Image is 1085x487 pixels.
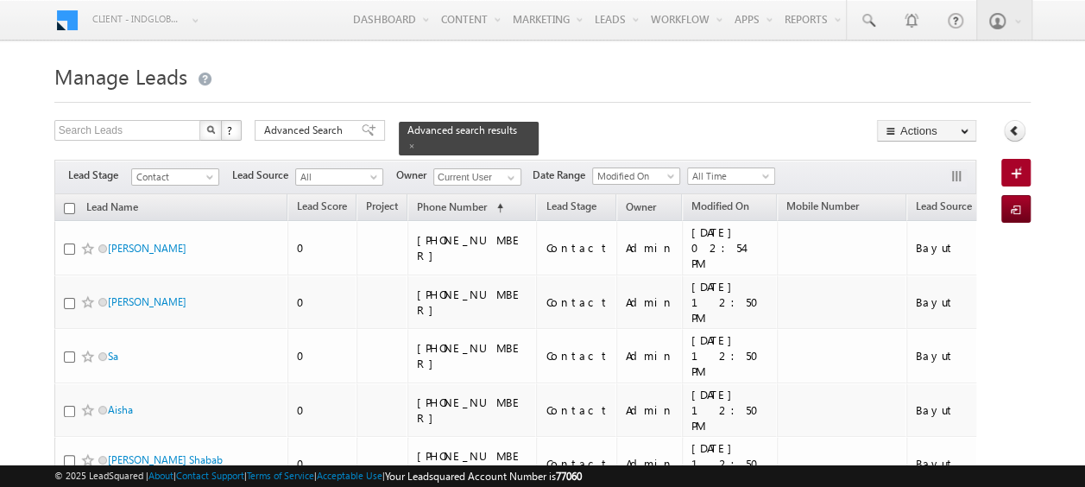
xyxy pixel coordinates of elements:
div: [PHONE_NUMBER] [417,232,529,263]
div: [DATE] 12:50 PM [691,279,769,326]
div: 0 [297,240,349,256]
span: Modified On [593,168,675,184]
a: Modified On [592,168,680,185]
span: Lead Stage [68,168,131,183]
span: Advanced search results [407,123,517,136]
div: Bayut [916,240,974,256]
div: Contact [546,240,609,256]
a: All [295,168,383,186]
div: Bayut [916,348,974,364]
span: Phone Number [417,200,487,213]
span: Mobile Number [786,199,859,212]
span: © 2025 LeadSquared | | | | | [54,468,582,484]
button: Actions [877,120,976,142]
a: Contact Support [176,470,244,481]
div: [PHONE_NUMBER] [417,287,529,318]
a: Lead Name [78,198,147,220]
a: Aisha [108,403,133,416]
a: [PERSON_NAME] [108,242,186,255]
span: Lead Stage [546,199,596,212]
span: All [296,169,378,185]
div: [DATE] 12:50 PM [691,440,769,487]
span: (sorted ascending) [489,201,503,215]
span: Client - indglobal1 (77060) [92,10,183,28]
div: [DATE] 12:50 PM [691,332,769,379]
a: Phone Number (sorted ascending) [408,197,512,219]
div: Contact [546,456,609,471]
div: [PHONE_NUMBER] [417,340,529,371]
button: ? [221,120,242,141]
a: Modified On [683,197,758,219]
div: Bayut [916,456,974,471]
div: [DATE] 02:54 PM [691,225,769,271]
a: Lead Stage [537,197,604,219]
div: Bayut [916,294,974,310]
div: Admin [626,348,674,364]
span: Lead Score [297,199,347,212]
div: Admin [626,402,674,418]
div: Admin [626,240,674,256]
span: Project [366,199,398,212]
div: [PHONE_NUMBER] [417,395,529,426]
div: Bayut [916,402,974,418]
div: 0 [297,456,349,471]
div: Admin [626,456,674,471]
a: Contact [131,168,219,186]
a: Sa [108,350,118,363]
div: Contact [546,348,609,364]
span: Contact [132,169,214,185]
input: Check all records [64,203,75,214]
a: Mobile Number [778,197,867,219]
span: ? [227,123,235,137]
input: Type to Search [433,168,521,186]
a: Acceptable Use [317,470,382,481]
span: All Time [688,168,770,184]
a: Lead Source [907,197,981,219]
div: Contact [546,402,609,418]
a: All Time [687,168,775,185]
a: Project [357,197,407,219]
span: 77060 [556,470,582,483]
div: 0 [297,348,349,364]
a: [PERSON_NAME] Shabab [PERSON_NAME] [108,453,223,483]
img: Search [206,125,215,134]
span: Your Leadsquared Account Number is [385,470,582,483]
span: Modified On [691,199,749,212]
span: Manage Leads [54,62,187,90]
div: 0 [297,294,349,310]
span: Lead Source [916,199,972,212]
div: Admin [626,294,674,310]
a: Terms of Service [247,470,314,481]
a: [PERSON_NAME] [108,295,186,308]
a: Show All Items [498,169,520,187]
span: Advanced Search [264,123,348,138]
span: Owner [396,168,433,183]
div: [PHONE_NUMBER] [417,448,529,479]
div: Contact [546,294,609,310]
a: Lead Score [288,197,356,219]
div: 0 [297,402,349,418]
div: [DATE] 12:50 PM [691,387,769,433]
span: Owner [626,200,656,213]
span: Date Range [533,168,592,183]
span: Lead Source [232,168,295,183]
a: About [148,470,173,481]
